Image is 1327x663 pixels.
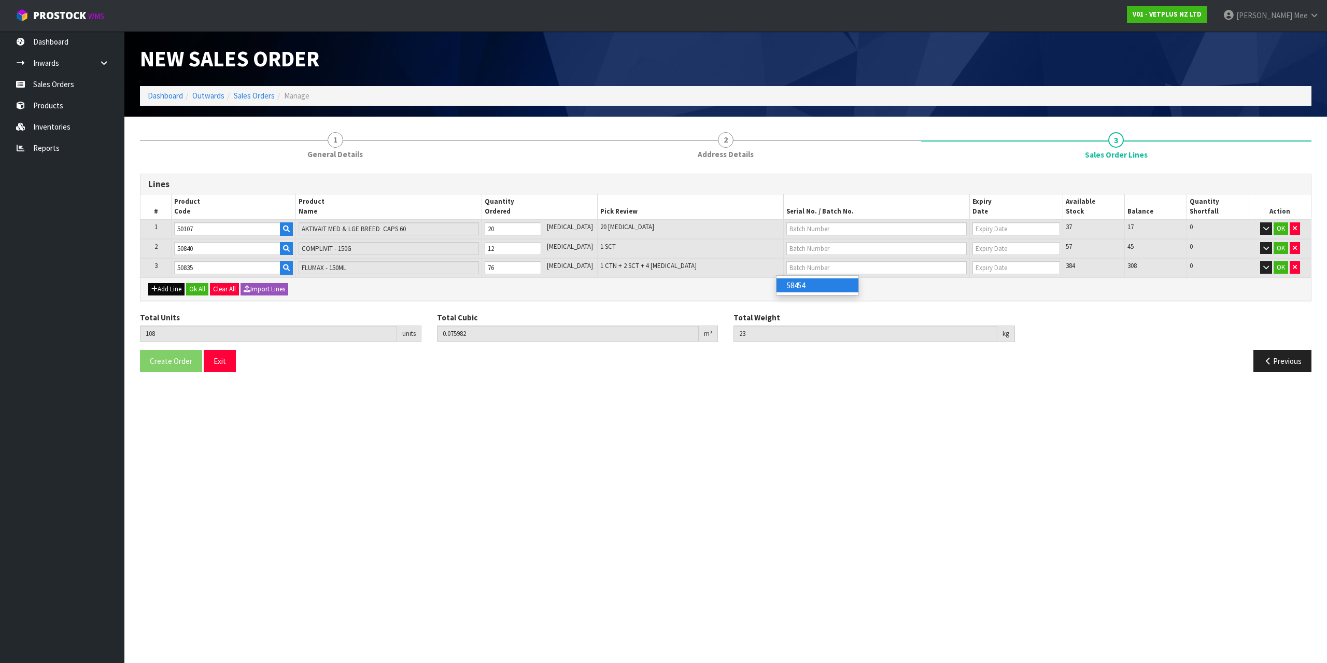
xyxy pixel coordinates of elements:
th: Product Name [295,194,482,219]
span: 2 [718,132,733,148]
button: OK [1274,242,1288,255]
a: Sales Orders [234,91,275,101]
h3: Lines [148,179,1303,189]
label: Total Weight [733,312,780,323]
strong: V01 - VETPLUS NZ LTD [1133,10,1202,19]
span: Sales Order Lines [1085,149,1148,160]
th: Pick Review [597,194,783,219]
span: ProStock [33,9,86,22]
button: Create Order [140,350,202,372]
span: [MEDICAL_DATA] [547,261,593,270]
span: 0 [1190,261,1193,270]
small: WMS [88,11,104,21]
a: Dashboard [148,91,183,101]
span: 1 CTN + 2 SCT + 4 [MEDICAL_DATA] [600,261,697,270]
button: Ok All [186,283,208,295]
button: OK [1274,222,1288,235]
th: Available Stock [1063,194,1125,219]
input: Batch Number [786,222,967,235]
span: 2 [154,242,158,251]
input: Expiry Date [972,242,1060,255]
span: [MEDICAL_DATA] [547,242,593,251]
input: Name [299,242,479,255]
span: [PERSON_NAME] [1236,10,1292,20]
span: 384 [1066,261,1075,270]
div: m³ [699,326,718,342]
span: Create Order [150,356,192,366]
button: Add Line [148,283,185,295]
th: Quantity Ordered [482,194,597,219]
span: 0 [1190,242,1193,251]
span: 0 [1190,222,1193,231]
span: 57 [1066,242,1072,251]
input: Qty Ordered [485,222,541,235]
input: Expiry Date [972,222,1060,235]
input: Code [174,261,280,274]
span: 20 [MEDICAL_DATA] [600,222,654,231]
th: Serial No. / Batch No. [784,194,970,219]
span: 3 [1108,132,1124,148]
span: Address Details [698,149,754,160]
span: 308 [1127,261,1137,270]
span: Manage [284,91,309,101]
input: Code [174,242,280,255]
span: 17 [1127,222,1134,231]
button: OK [1274,261,1288,274]
input: Name [299,222,479,235]
th: Expiry Date [970,194,1063,219]
span: General Details [307,149,363,160]
button: Previous [1253,350,1311,372]
input: Code [174,222,280,235]
div: kg [997,326,1015,342]
span: 1 SCT [600,242,616,251]
button: Clear All [210,283,239,295]
label: Total Cubic [437,312,477,323]
input: Name [299,261,479,274]
span: 37 [1066,222,1072,231]
input: Batch Number [786,261,967,274]
input: Total Units [140,326,397,342]
span: 45 [1127,242,1134,251]
a: Outwards [192,91,224,101]
span: New Sales Order [140,45,319,73]
div: units [397,326,421,342]
span: Mee [1294,10,1308,20]
th: Product Code [172,194,295,219]
a: 58454 [777,278,858,292]
input: Total Weight [733,326,997,342]
th: Action [1249,194,1311,219]
button: Import Lines [241,283,288,295]
th: Quantity Shortfall [1187,194,1249,219]
span: 3 [154,261,158,270]
input: Batch Number [786,242,967,255]
button: Exit [204,350,236,372]
input: Qty Ordered [485,242,541,255]
input: Total Cubic [437,326,699,342]
span: 1 [328,132,343,148]
span: [MEDICAL_DATA] [547,222,593,231]
th: Balance [1125,194,1187,219]
span: 1 [154,222,158,231]
th: # [140,194,172,219]
span: Sales Order Lines [140,166,1311,380]
img: cube-alt.png [16,9,29,22]
input: Expiry Date [972,261,1060,274]
label: Total Units [140,312,180,323]
input: Qty Ordered [485,261,541,274]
